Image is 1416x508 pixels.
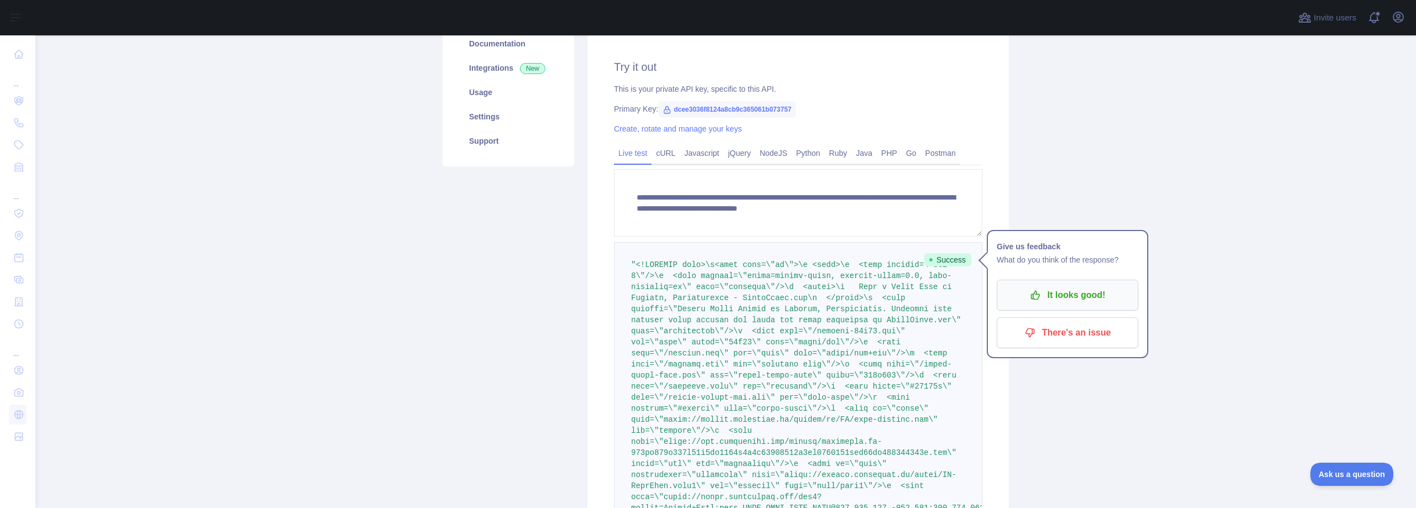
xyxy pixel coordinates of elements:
[614,83,982,95] div: This is your private API key, specific to this API.
[9,336,27,358] div: ...
[852,144,877,162] a: Java
[997,280,1138,311] button: It looks good!
[921,144,960,162] a: Postman
[755,144,792,162] a: NodeJS
[825,144,852,162] a: Ruby
[924,253,971,266] span: Success
[1005,286,1130,305] p: It looks good!
[723,144,755,162] a: jQuery
[9,179,27,201] div: ...
[9,66,27,88] div: ...
[1296,9,1358,27] button: Invite users
[456,32,561,56] a: Documentation
[680,144,723,162] a: Javascript
[456,129,561,153] a: Support
[997,240,1138,253] h1: Give us feedback
[456,80,561,104] a: Usage
[652,144,680,162] a: cURL
[520,63,545,74] span: New
[1314,12,1356,24] span: Invite users
[614,144,652,162] a: Live test
[614,124,742,133] a: Create, rotate and manage your keys
[792,144,825,162] a: Python
[877,144,902,162] a: PHP
[997,317,1138,348] button: There's an issue
[456,104,561,129] a: Settings
[1310,463,1394,486] iframe: Toggle Customer Support
[902,144,921,162] a: Go
[997,253,1138,266] p: What do you think of the response?
[658,101,796,118] span: dcee3036f8124a8cb9c365061b073757
[456,56,561,80] a: Integrations New
[1005,323,1130,342] p: There's an issue
[614,103,982,114] div: Primary Key:
[614,59,982,75] h2: Try it out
